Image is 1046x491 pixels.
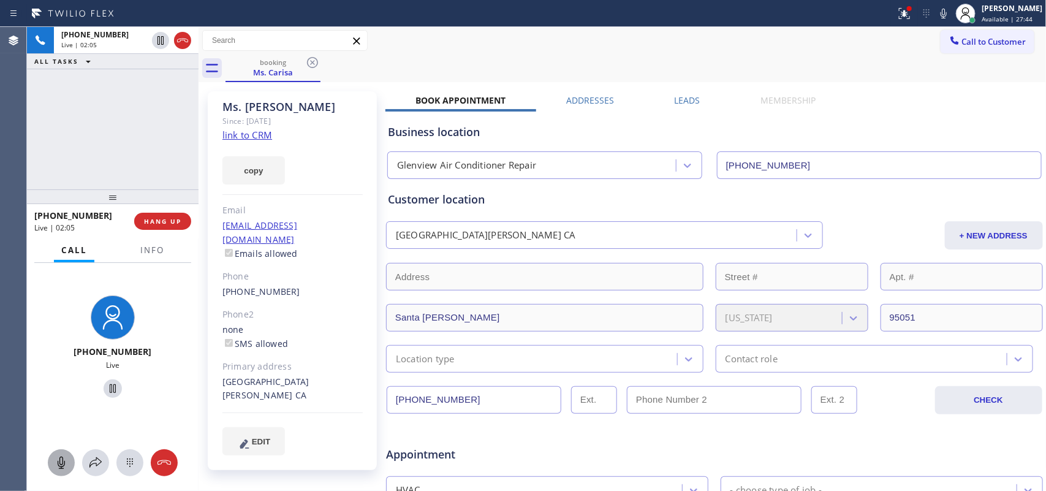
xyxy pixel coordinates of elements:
[571,386,617,414] input: Ext.
[27,54,103,69] button: ALL TASKS
[252,437,270,446] span: EDIT
[881,304,1043,332] input: ZIP
[222,270,363,284] div: Phone
[935,386,1042,414] button: CHECK
[675,94,700,106] label: Leads
[222,114,363,128] div: Since: [DATE]
[386,446,604,463] span: Appointment
[106,360,119,370] span: Live
[811,386,857,414] input: Ext. 2
[34,210,112,221] span: [PHONE_NUMBER]
[227,67,319,78] div: Ms. Carisa
[203,31,367,50] input: Search
[34,223,75,233] span: Live | 02:05
[222,338,288,349] label: SMS allowed
[222,427,285,455] button: EDIT
[222,156,285,185] button: copy
[225,249,233,257] input: Emails allowed
[227,58,319,67] div: booking
[566,94,614,106] label: Addresses
[415,94,506,106] label: Book Appointment
[61,40,97,49] span: Live | 02:05
[34,57,78,66] span: ALL TASKS
[388,191,1041,208] div: Customer location
[134,213,191,230] button: HANG UP
[133,238,172,262] button: Info
[227,55,319,81] div: Ms. Carisa
[74,346,152,357] span: [PHONE_NUMBER]
[152,32,169,49] button: Hold Customer
[726,352,778,366] div: Contact role
[225,339,233,347] input: SMS allowed
[222,100,363,114] div: Ms. [PERSON_NAME]
[388,124,1041,140] div: Business location
[54,238,94,262] button: Call
[760,94,816,106] label: Membership
[222,219,297,245] a: [EMAIL_ADDRESS][DOMAIN_NAME]
[387,386,561,414] input: Phone Number
[151,449,178,476] button: Hang up
[174,32,191,49] button: Hang up
[716,263,868,291] input: Street #
[82,449,109,476] button: Open directory
[222,375,363,403] div: [GEOGRAPHIC_DATA][PERSON_NAME] CA
[104,379,122,398] button: Hold Customer
[222,129,272,141] a: link to CRM
[222,323,363,351] div: none
[881,263,1043,291] input: Apt. #
[144,217,181,226] span: HANG UP
[935,5,952,22] button: Mute
[116,449,143,476] button: Open dialpad
[982,3,1042,13] div: [PERSON_NAME]
[982,15,1033,23] span: Available | 27:44
[61,29,129,40] span: [PHONE_NUMBER]
[222,204,363,218] div: Email
[61,245,87,256] span: Call
[396,229,576,243] div: [GEOGRAPHIC_DATA][PERSON_NAME] CA
[397,159,536,173] div: Glenview Air Conditioner Repair
[222,248,298,259] label: Emails allowed
[48,449,75,476] button: Mute
[222,308,363,322] div: Phone2
[717,151,1042,179] input: Phone Number
[222,360,363,374] div: Primary address
[945,221,1043,249] button: + NEW ADDRESS
[222,286,300,297] a: [PHONE_NUMBER]
[627,386,802,414] input: Phone Number 2
[386,304,703,332] input: City
[396,352,455,366] div: Location type
[941,30,1034,53] button: Call to Customer
[140,245,164,256] span: Info
[386,263,703,291] input: Address
[962,36,1026,47] span: Call to Customer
